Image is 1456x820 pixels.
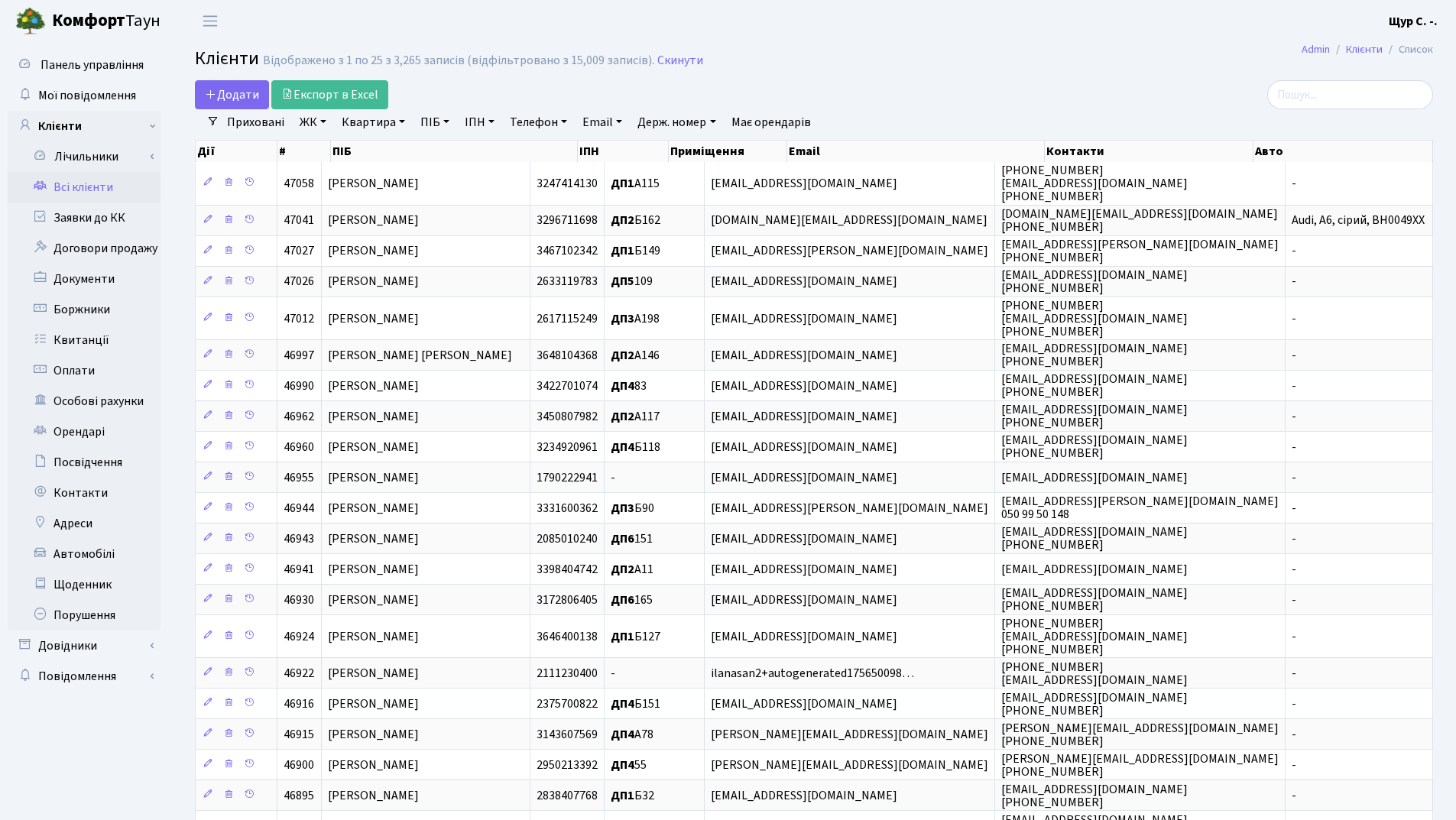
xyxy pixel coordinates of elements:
span: [PERSON_NAME] [328,408,419,425]
span: 151 [611,530,653,547]
a: Квартира [336,109,411,135]
span: [PERSON_NAME] [328,530,419,547]
span: 1790222941 [537,469,598,486]
th: ПІБ [331,141,578,162]
span: [EMAIL_ADDRESS][DOMAIN_NAME] [711,274,897,290]
span: [EMAIL_ADDRESS][DOMAIN_NAME] [711,530,897,547]
span: [EMAIL_ADDRESS][DOMAIN_NAME] [711,378,897,394]
span: [EMAIL_ADDRESS][DOMAIN_NAME] [PHONE_NUMBER] [1001,432,1188,462]
span: [EMAIL_ADDRESS][DOMAIN_NAME] [711,175,897,192]
span: 46990 [284,378,314,394]
span: 46895 [284,787,314,804]
a: Лічильники [18,141,161,172]
a: Щур С. -. [1389,12,1438,31]
span: 109 [611,274,653,290]
span: 46997 [284,347,314,364]
b: ДП4 [611,726,634,743]
a: Орендарі [8,416,161,447]
span: - [1292,561,1296,578]
span: [EMAIL_ADDRESS][DOMAIN_NAME] [711,408,897,425]
span: - [1292,665,1296,682]
span: 3234920961 [537,439,598,455]
span: 46960 [284,439,314,455]
span: [PERSON_NAME] [328,628,419,645]
span: [PERSON_NAME] [328,757,419,773]
span: - [1292,439,1296,455]
span: 46924 [284,628,314,645]
span: - [1292,347,1296,364]
a: Мої повідомлення [8,80,161,111]
span: [EMAIL_ADDRESS][PERSON_NAME][DOMAIN_NAME] [PHONE_NUMBER] [1001,236,1279,266]
span: 46962 [284,408,314,425]
span: [EMAIL_ADDRESS][DOMAIN_NAME] [PHONE_NUMBER] [1001,371,1188,400]
span: Б127 [611,628,660,645]
span: - [1292,787,1296,804]
span: [EMAIL_ADDRESS][DOMAIN_NAME] [PHONE_NUMBER] [1001,267,1188,297]
span: А78 [611,726,653,743]
span: 3296711698 [537,212,598,229]
b: Комфорт [52,8,125,33]
span: ilanasan2+autogenerated175650098… [711,665,914,682]
span: 2375700822 [537,695,598,712]
th: Авто [1253,141,1433,162]
span: 3398404742 [537,561,598,578]
b: ДП1 [611,787,634,804]
span: [PERSON_NAME] [328,378,419,394]
span: 2950213392 [537,757,598,773]
span: [PERSON_NAME] [328,726,419,743]
span: [EMAIL_ADDRESS][DOMAIN_NAME] [711,469,897,486]
b: ДП6 [611,592,634,608]
th: Дії [196,141,277,162]
th: Контакти [1045,141,1253,162]
b: ДП4 [611,439,634,455]
th: Приміщення [669,141,787,162]
span: [PHONE_NUMBER] [EMAIL_ADDRESS][DOMAIN_NAME] [PHONE_NUMBER] [1001,162,1188,205]
a: ІПН [459,109,501,135]
b: ДП1 [611,243,634,260]
span: 46944 [284,500,314,517]
span: [PERSON_NAME] [328,695,419,712]
span: [EMAIL_ADDRESS][DOMAIN_NAME] [PHONE_NUMBER] [1001,689,1188,719]
span: Клієнти [195,45,259,72]
span: 46941 [284,561,314,578]
span: 46943 [284,530,314,547]
span: 46915 [284,726,314,743]
span: [PERSON_NAME] [PERSON_NAME] [328,347,512,364]
span: 3648104368 [537,347,598,364]
span: Панель управління [41,57,144,73]
b: ДП3 [611,310,634,327]
div: Відображено з 1 по 25 з 3,265 записів (відфільтровано з 15,009 записів). [263,53,654,68]
span: 3331600362 [537,500,598,517]
span: А115 [611,175,660,192]
span: 83 [611,378,647,394]
a: Додати [195,80,269,109]
span: [EMAIL_ADDRESS][DOMAIN_NAME] [PHONE_NUMBER] [1001,585,1188,614]
span: А198 [611,310,660,327]
span: - [1292,469,1296,486]
span: 47058 [284,175,314,192]
span: - [1292,175,1296,192]
b: ДП4 [611,378,634,394]
th: ІПН [578,141,668,162]
span: - [1292,592,1296,608]
span: [EMAIL_ADDRESS][DOMAIN_NAME] [711,310,897,327]
b: ДП2 [611,408,634,425]
span: 47012 [284,310,314,327]
span: - [1292,530,1296,547]
span: 2085010240 [537,530,598,547]
span: - [1292,310,1296,327]
span: [EMAIL_ADDRESS][DOMAIN_NAME] [PHONE_NUMBER] [1001,781,1188,811]
button: Переключити навігацію [191,8,229,34]
a: Має орендарів [725,109,817,135]
span: [EMAIL_ADDRESS][PERSON_NAME][DOMAIN_NAME] [711,243,988,260]
span: 3422701074 [537,378,598,394]
a: Телефон [504,109,573,135]
span: 47026 [284,274,314,290]
a: Email [576,109,628,135]
span: [DOMAIN_NAME][EMAIL_ADDRESS][DOMAIN_NAME] [711,212,987,229]
span: Б149 [611,243,660,260]
b: ДП4 [611,757,634,773]
span: [EMAIL_ADDRESS][DOMAIN_NAME] [1001,469,1188,486]
span: 2838407768 [537,787,598,804]
span: [PERSON_NAME] [328,787,419,804]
